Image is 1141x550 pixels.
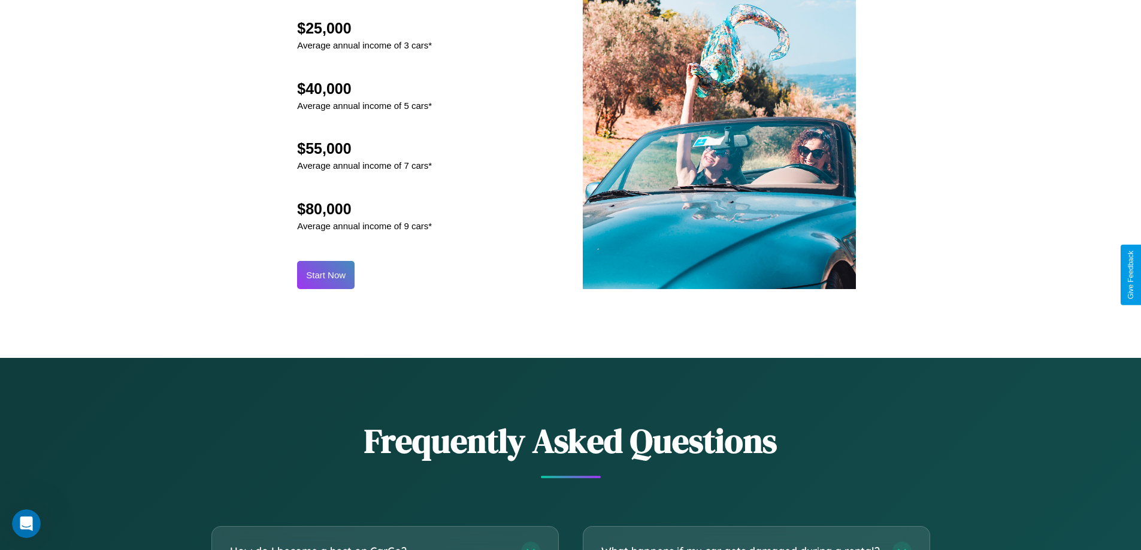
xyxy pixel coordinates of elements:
[211,418,930,464] h2: Frequently Asked Questions
[297,80,432,98] h2: $40,000
[297,157,432,174] p: Average annual income of 7 cars*
[297,261,355,289] button: Start Now
[12,509,41,538] iframe: Intercom live chat
[1127,251,1135,299] div: Give Feedback
[297,200,432,218] h2: $80,000
[297,20,432,37] h2: $25,000
[297,98,432,114] p: Average annual income of 5 cars*
[297,140,432,157] h2: $55,000
[297,37,432,53] p: Average annual income of 3 cars*
[297,218,432,234] p: Average annual income of 9 cars*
